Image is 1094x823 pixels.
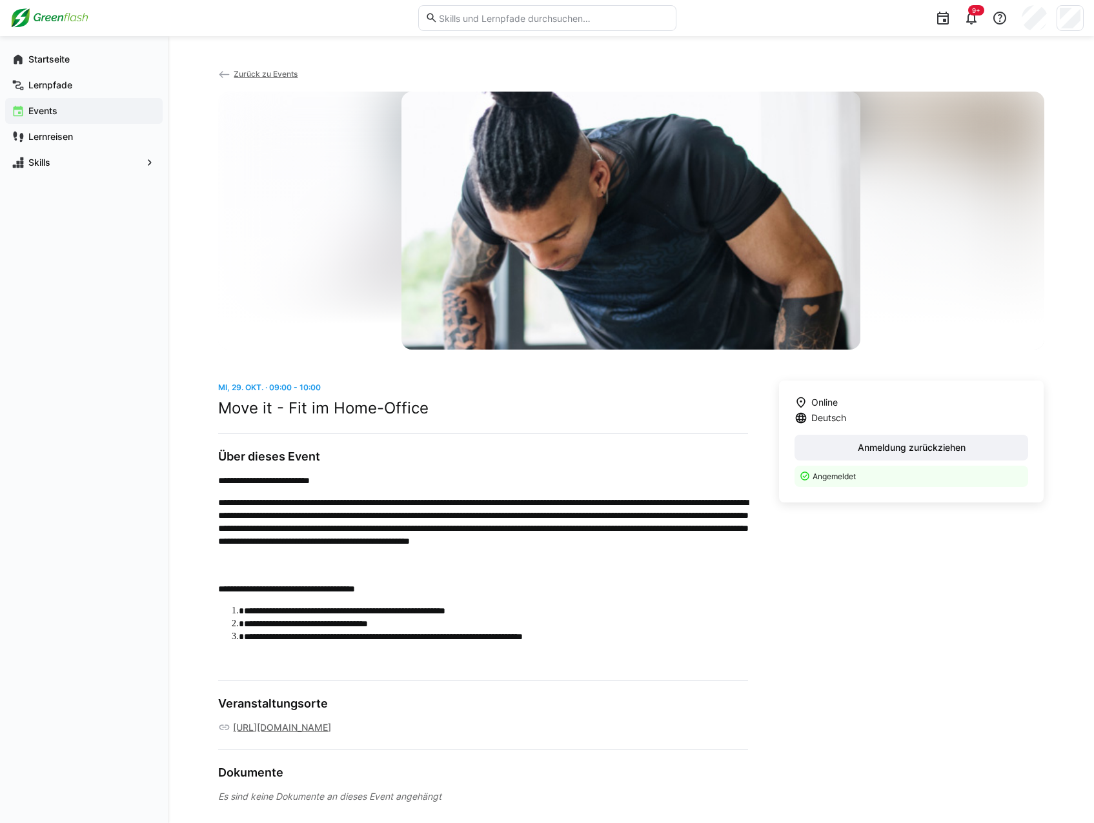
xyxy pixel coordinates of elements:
[811,396,838,409] span: Online
[972,6,980,14] span: 9+
[218,450,748,464] h3: Über dieses Event
[811,411,846,424] span: Deutsch
[218,69,298,79] a: Zurück zu Events
[218,399,748,418] h2: Move it - Fit im Home-Office
[234,69,298,79] span: Zurück zu Events
[218,697,748,711] h3: Veranstaltungsorte
[438,12,669,24] input: Skills und Lernpfade durchsuchen…
[795,435,1029,461] button: Anmeldung zurückziehen
[218,766,748,780] h3: Dokumente
[856,441,967,454] span: Anmeldung zurückziehen
[218,790,748,803] div: Es sind keine Dokumente an dieses Event angehängt
[813,471,1021,482] p: Angemeldet
[218,382,321,392] span: Mi, 29. Okt. · 09:00 - 10:00
[233,721,331,734] a: [URL][DOMAIN_NAME]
